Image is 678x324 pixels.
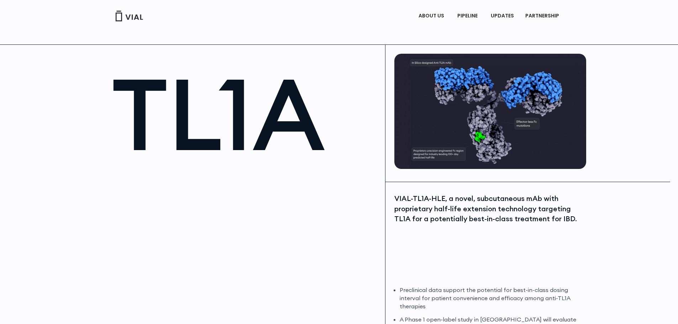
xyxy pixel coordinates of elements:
[400,286,584,310] li: Preclinical data support the potential for best-in-class dosing interval for patient convenience ...
[520,10,567,22] a: PARTNERSHIPMenu Toggle
[413,10,451,22] a: ABOUT USMenu Toggle
[115,11,143,21] img: Vial Logo
[452,10,485,22] a: PIPELINEMenu Toggle
[112,64,378,164] h1: TL1A
[485,10,519,22] a: UPDATES
[394,193,584,224] div: VIAL-TL1A-HLE, a novel, subcutaneous mAb with proprietary half-life extension technology targetin...
[394,54,586,169] img: TL1A antibody diagram.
